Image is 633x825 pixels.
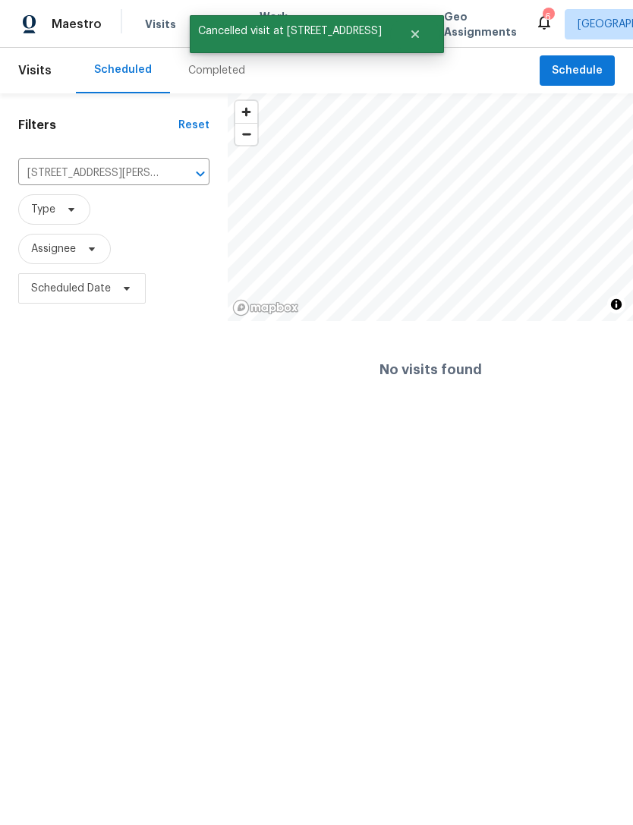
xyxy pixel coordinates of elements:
[235,101,257,123] button: Zoom in
[18,54,52,87] span: Visits
[379,362,482,377] h4: No visits found
[31,202,55,217] span: Type
[232,299,299,316] a: Mapbox homepage
[31,241,76,257] span: Assignee
[543,9,553,24] div: 6
[612,296,621,313] span: Toggle attribution
[190,163,211,184] button: Open
[235,124,257,145] span: Zoom out
[260,9,298,39] span: Work Orders
[94,62,152,77] div: Scheduled
[52,17,102,32] span: Maestro
[607,295,625,313] button: Toggle attribution
[18,162,167,185] input: Search for an address...
[235,123,257,145] button: Zoom out
[31,281,111,296] span: Scheduled Date
[540,55,615,87] button: Schedule
[145,17,176,32] span: Visits
[190,15,390,47] span: Cancelled visit at [STREET_ADDRESS]
[390,19,440,49] button: Close
[444,9,517,39] span: Geo Assignments
[18,118,178,133] h1: Filters
[188,63,245,78] div: Completed
[178,118,209,133] div: Reset
[552,61,603,80] span: Schedule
